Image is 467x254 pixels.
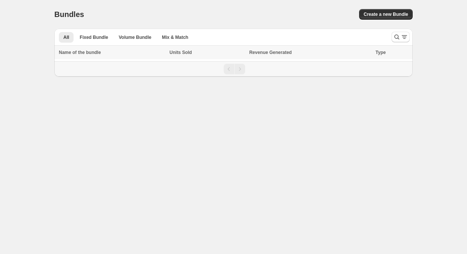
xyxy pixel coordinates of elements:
[392,32,410,42] button: Search and filter results
[359,9,413,20] button: Create a new Bundle
[249,49,300,56] button: Revenue Generated
[376,49,408,56] div: Type
[63,34,69,40] span: All
[169,49,199,56] button: Units Sold
[59,49,165,56] div: Name of the bundle
[364,11,408,17] span: Create a new Bundle
[54,61,413,77] nav: Pagination
[162,34,188,40] span: Mix & Match
[169,49,192,56] span: Units Sold
[54,10,84,19] h1: Bundles
[119,34,151,40] span: Volume Bundle
[249,49,292,56] span: Revenue Generated
[80,34,108,40] span: Fixed Bundle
